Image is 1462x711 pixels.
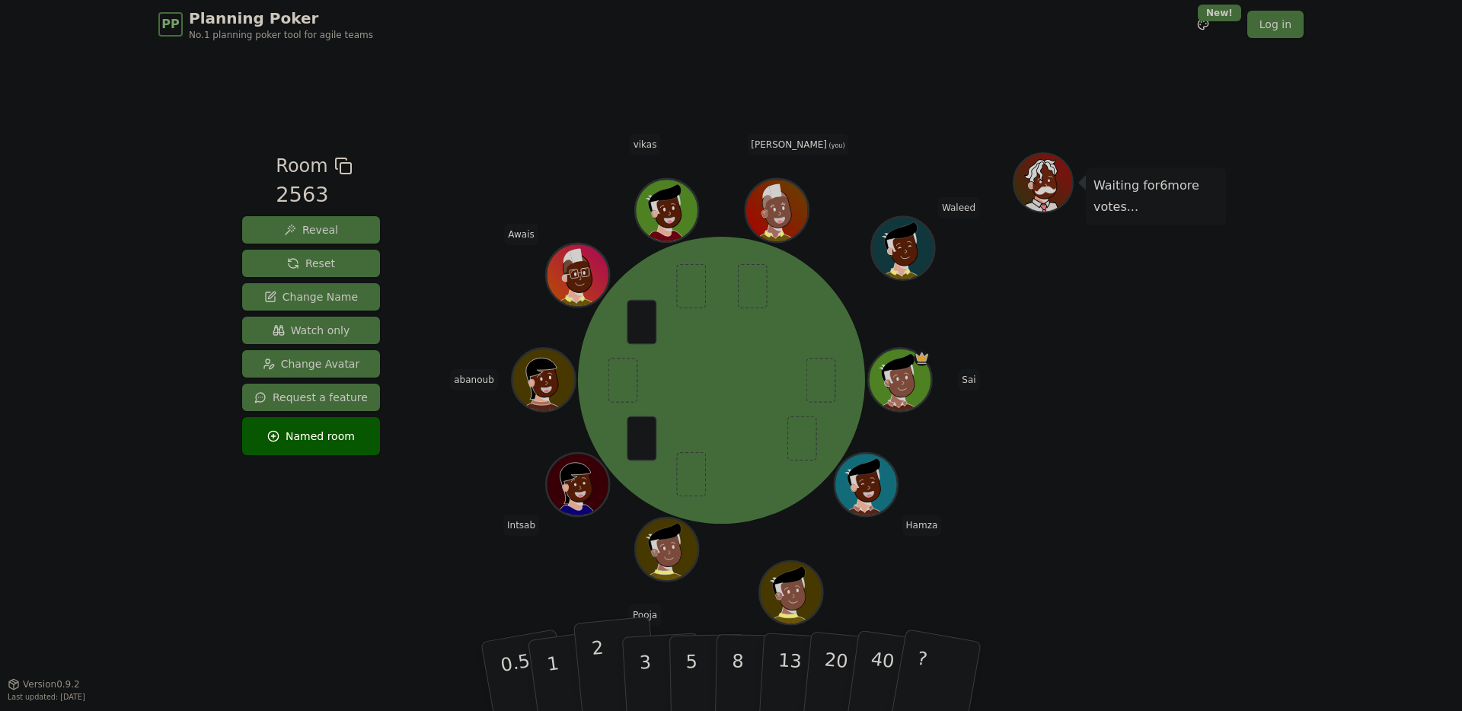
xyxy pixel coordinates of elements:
[1093,175,1218,218] p: Waiting for 6 more votes...
[747,180,806,240] button: Click to change your avatar
[938,197,979,218] span: Click to change your name
[242,317,380,344] button: Watch only
[284,222,338,238] span: Reveal
[242,350,380,378] button: Change Avatar
[267,429,355,444] span: Named room
[242,417,380,455] button: Named room
[273,323,350,338] span: Watch only
[242,250,380,277] button: Reset
[287,256,335,271] span: Reset
[189,29,373,41] span: No.1 planning poker tool for agile teams
[827,142,845,149] span: (you)
[276,180,352,211] div: 2563
[747,134,848,155] span: Click to change your name
[958,369,979,391] span: Click to change your name
[254,390,368,405] span: Request a feature
[263,356,360,371] span: Change Avatar
[450,369,498,391] span: Click to change your name
[1198,5,1241,21] div: New!
[504,224,538,245] span: Click to change your name
[8,693,85,701] span: Last updated: [DATE]
[264,289,358,304] span: Change Name
[161,15,179,33] span: PP
[902,515,942,536] span: Click to change your name
[1189,11,1217,38] button: New!
[8,678,80,690] button: Version0.9.2
[503,515,539,536] span: Click to change your name
[189,8,373,29] span: Planning Poker
[242,283,380,311] button: Change Name
[630,134,661,155] span: Click to change your name
[242,384,380,411] button: Request a feature
[276,152,327,180] span: Room
[1247,11,1304,38] a: Log in
[158,8,373,41] a: PPPlanning PokerNo.1 planning poker tool for agile teams
[914,350,930,366] span: Sai is the host
[242,216,380,244] button: Reveal
[629,604,661,626] span: Click to change your name
[23,678,80,690] span: Version 0.9.2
